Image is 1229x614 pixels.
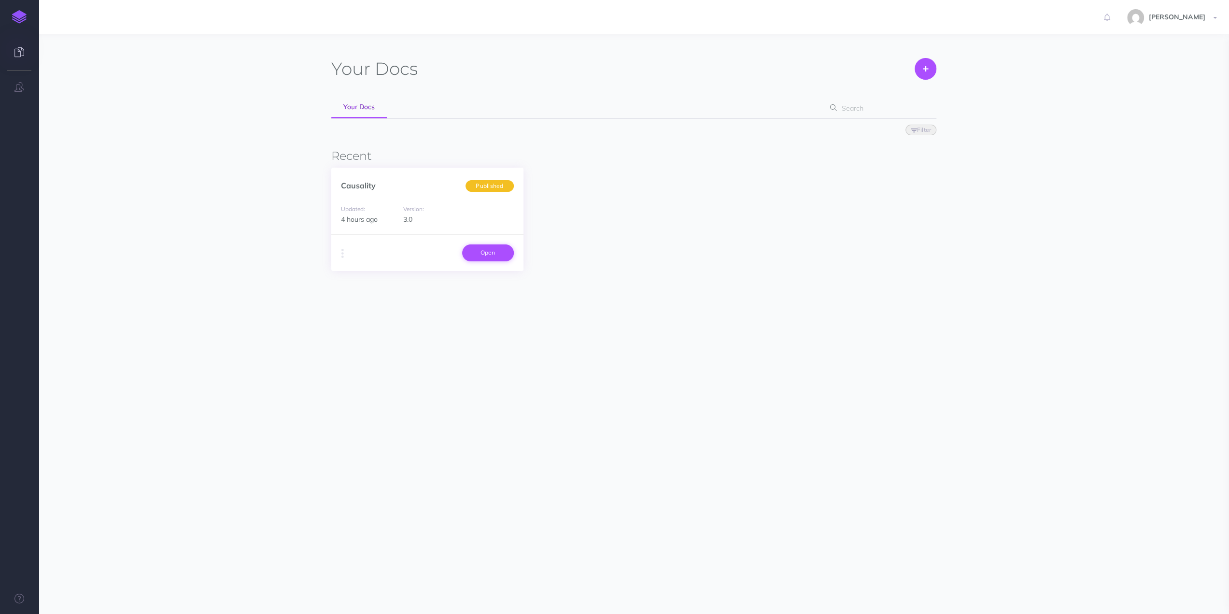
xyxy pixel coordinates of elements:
[341,247,344,260] i: More actions
[1144,13,1210,21] span: [PERSON_NAME]
[341,215,378,224] span: 4 hours ago
[341,181,376,190] a: Causality
[343,102,375,111] span: Your Docs
[341,205,365,213] small: Updated:
[905,125,936,135] button: Filter
[331,150,936,162] h3: Recent
[403,205,424,213] small: Version:
[839,100,921,117] input: Search
[462,244,514,261] a: Open
[331,58,418,80] h1: Docs
[1127,9,1144,26] img: 5e65f80bd5f055f0ce8376a852e1104c.jpg
[331,97,387,118] a: Your Docs
[403,215,412,224] span: 3.0
[331,58,370,79] span: Your
[12,10,27,24] img: logo-mark.svg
